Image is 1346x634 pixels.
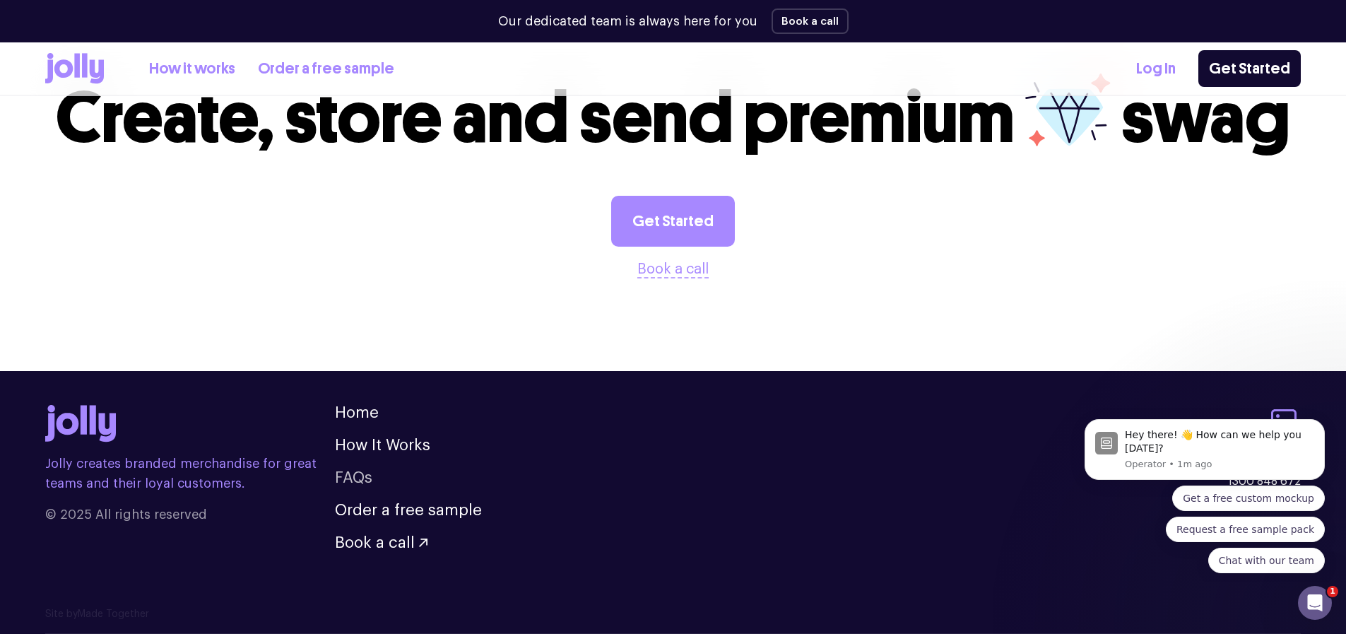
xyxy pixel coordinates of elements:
p: Site by [45,607,1301,622]
a: Order a free sample [258,57,394,81]
span: Create, store and send premium [56,75,1015,160]
a: How It Works [335,438,430,453]
button: Book a call [772,8,849,34]
a: How it works [149,57,235,81]
a: Made Together [78,609,149,619]
p: Our dedicated team is always here for you [498,12,757,31]
span: swag [1121,75,1290,160]
a: Log In [1136,57,1176,81]
a: FAQs [335,470,372,486]
span: © 2025 All rights reserved [45,505,335,524]
span: 1 [1327,586,1338,597]
a: Order a free sample [335,503,482,518]
iframe: Intercom live chat [1298,586,1332,620]
a: Get Started [1198,50,1301,87]
a: Get Started [611,196,735,247]
a: Home [335,405,379,421]
button: Book a call [637,258,709,281]
button: Book a call [335,535,427,551]
p: Jolly creates branded merchandise for great teams and their loyal customers. [45,454,335,493]
iframe: Intercom notifications message [1063,406,1346,582]
span: Book a call [335,535,415,551]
